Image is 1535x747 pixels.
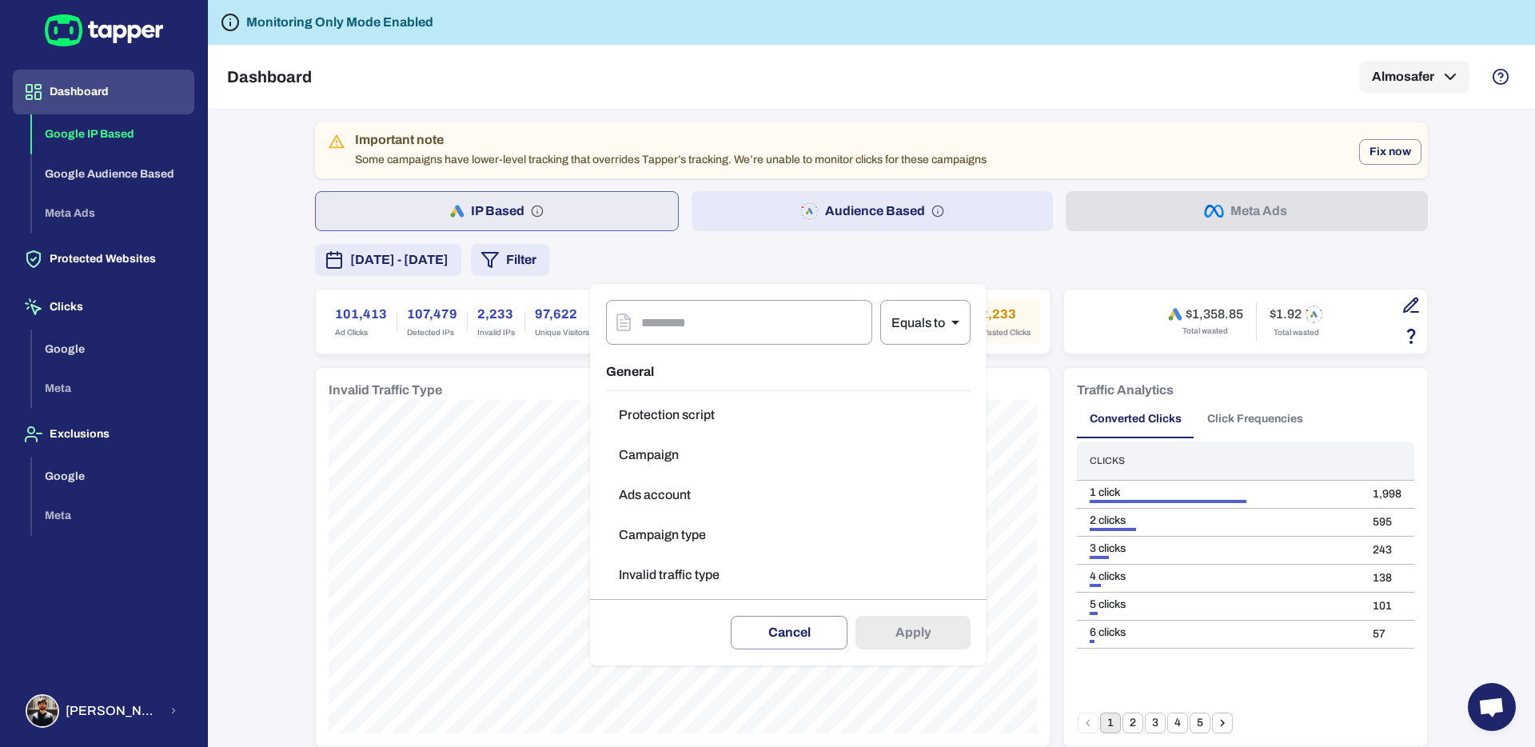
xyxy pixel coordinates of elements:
button: Protection script [606,399,971,431]
button: Cancel [731,616,847,649]
div: Open chat [1468,683,1516,731]
button: Invalid traffic type [606,559,971,591]
div: Equals to [880,300,971,345]
button: Ads account [606,479,971,511]
p: General [606,353,971,391]
button: Campaign type [606,519,971,551]
button: Campaign [606,439,971,471]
